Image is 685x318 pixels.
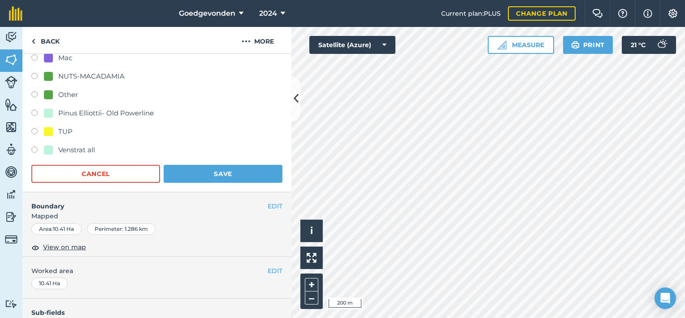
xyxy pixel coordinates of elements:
[300,220,323,242] button: i
[31,223,82,235] div: Area : 10.41 Ha
[631,36,646,54] span: 21 ° C
[617,9,628,18] img: A question mark icon
[87,223,156,235] div: Perimeter : 1.286 km
[31,278,68,289] div: 10.41 Ha
[5,98,17,111] img: svg+xml;base64,PHN2ZyB4bWxucz0iaHR0cDovL3d3dy53My5vcmcvMjAwMC9zdmciIHdpZHRoPSI1NiIgaGVpZ2h0PSI2MC...
[164,165,282,183] button: Save
[31,165,160,183] button: Cancel
[22,308,291,318] h4: Sub-fields
[9,6,22,21] img: fieldmargin Logo
[310,225,313,236] span: i
[31,36,35,47] img: svg+xml;base64,PHN2ZyB4bWxucz0iaHR0cDovL3d3dy53My5vcmcvMjAwMC9zdmciIHdpZHRoPSI5IiBoZWlnaHQ9IjI0Ii...
[5,188,17,201] img: svg+xml;base64,PD94bWwgdmVyc2lvbj0iMS4wIiBlbmNvZGluZz0idXRmLTgiPz4KPCEtLSBHZW5lcmF0b3I6IEFkb2JlIE...
[58,108,154,119] div: Pinus Elliottii- Old Powerline
[5,233,17,246] img: svg+xml;base64,PD94bWwgdmVyc2lvbj0iMS4wIiBlbmNvZGluZz0idXRmLTgiPz4KPCEtLSBHZW5lcmF0b3I6IEFkb2JlIE...
[488,36,554,54] button: Measure
[668,9,678,18] img: A cog icon
[309,36,395,54] button: Satellite (Azure)
[31,266,282,276] span: Worked area
[5,210,17,224] img: svg+xml;base64,PD94bWwgdmVyc2lvbj0iMS4wIiBlbmNvZGluZz0idXRmLTgiPz4KPCEtLSBHZW5lcmF0b3I6IEFkb2JlIE...
[5,165,17,179] img: svg+xml;base64,PD94bWwgdmVyc2lvbj0iMS4wIiBlbmNvZGluZz0idXRmLTgiPz4KPCEtLSBHZW5lcmF0b3I6IEFkb2JlIE...
[58,71,125,82] div: NUTS-MACADAMIA
[268,266,282,276] button: EDIT
[22,192,268,211] h4: Boundary
[592,9,603,18] img: Two speech bubbles overlapping with the left bubble in the forefront
[5,31,17,44] img: svg+xml;base64,PD94bWwgdmVyc2lvbj0iMS4wIiBlbmNvZGluZz0idXRmLTgiPz4KPCEtLSBHZW5lcmF0b3I6IEFkb2JlIE...
[571,40,580,50] img: svg+xml;base64,PHN2ZyB4bWxucz0iaHR0cDovL3d3dy53My5vcmcvMjAwMC9zdmciIHdpZHRoPSIxOSIgaGVpZ2h0PSIyNC...
[43,242,86,252] span: View on map
[655,287,676,309] div: Open Intercom Messenger
[305,278,318,291] button: +
[508,6,576,21] a: Change plan
[5,300,17,308] img: svg+xml;base64,PD94bWwgdmVyc2lvbj0iMS4wIiBlbmNvZGluZz0idXRmLTgiPz4KPCEtLSBHZW5lcmF0b3I6IEFkb2JlIE...
[58,126,73,137] div: TUP
[31,242,86,253] button: View on map
[22,211,291,221] span: Mapped
[31,242,39,253] img: svg+xml;base64,PHN2ZyB4bWxucz0iaHR0cDovL3d3dy53My5vcmcvMjAwMC9zdmciIHdpZHRoPSIxOCIgaGVpZ2h0PSIyNC...
[224,27,291,53] button: More
[653,36,671,54] img: svg+xml;base64,PD94bWwgdmVyc2lvbj0iMS4wIiBlbmNvZGluZz0idXRmLTgiPz4KPCEtLSBHZW5lcmF0b3I6IEFkb2JlIE...
[563,36,613,54] button: Print
[307,253,316,263] img: Four arrows, one pointing top left, one top right, one bottom right and the last bottom left
[58,89,78,100] div: Other
[5,53,17,66] img: svg+xml;base64,PHN2ZyB4bWxucz0iaHR0cDovL3d3dy53My5vcmcvMjAwMC9zdmciIHdpZHRoPSI1NiIgaGVpZ2h0PSI2MC...
[58,145,95,155] div: Venstrat all
[268,201,282,211] button: EDIT
[5,120,17,134] img: svg+xml;base64,PHN2ZyB4bWxucz0iaHR0cDovL3d3dy53My5vcmcvMjAwMC9zdmciIHdpZHRoPSI1NiIgaGVpZ2h0PSI2MC...
[305,291,318,305] button: –
[5,143,17,156] img: svg+xml;base64,PD94bWwgdmVyc2lvbj0iMS4wIiBlbmNvZGluZz0idXRmLTgiPz4KPCEtLSBHZW5lcmF0b3I6IEFkb2JlIE...
[622,36,676,54] button: 21 °C
[58,53,72,63] div: Mac
[259,8,277,19] span: 2024
[5,76,17,88] img: svg+xml;base64,PD94bWwgdmVyc2lvbj0iMS4wIiBlbmNvZGluZz0idXRmLTgiPz4KPCEtLSBHZW5lcmF0b3I6IEFkb2JlIE...
[242,36,251,47] img: svg+xml;base64,PHN2ZyB4bWxucz0iaHR0cDovL3d3dy53My5vcmcvMjAwMC9zdmciIHdpZHRoPSIyMCIgaGVpZ2h0PSIyNC...
[179,8,235,19] span: Goedgevonden
[22,27,69,53] a: Back
[498,40,507,49] img: Ruler icon
[643,8,652,19] img: svg+xml;base64,PHN2ZyB4bWxucz0iaHR0cDovL3d3dy53My5vcmcvMjAwMC9zdmciIHdpZHRoPSIxNyIgaGVpZ2h0PSIxNy...
[441,9,501,18] span: Current plan : PLUS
